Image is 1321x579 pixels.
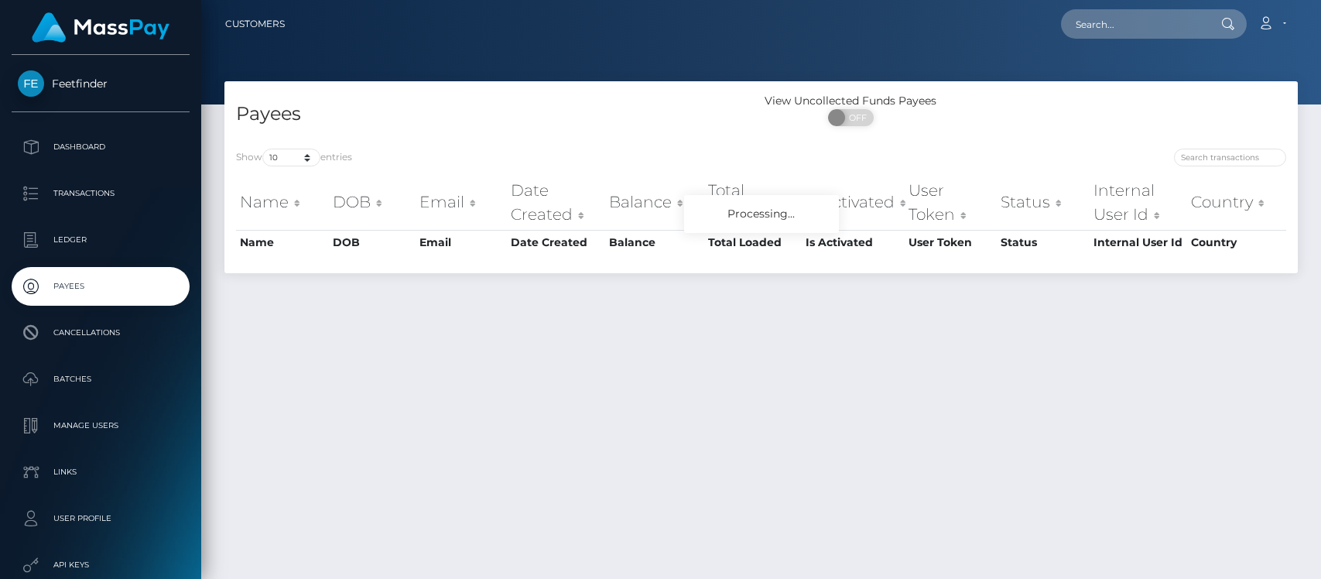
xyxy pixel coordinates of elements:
[416,175,506,230] th: Email
[12,499,190,538] a: User Profile
[905,230,996,255] th: User Token
[507,175,605,230] th: Date Created
[12,453,190,492] a: Links
[18,414,183,437] p: Manage Users
[12,313,190,352] a: Cancellations
[236,149,352,166] label: Show entries
[12,406,190,445] a: Manage Users
[704,175,802,230] th: Total Loaded
[605,175,704,230] th: Balance
[802,175,905,230] th: Is Activated
[236,175,329,230] th: Name
[18,553,183,577] p: API Keys
[12,77,190,91] span: Feetfinder
[18,228,183,252] p: Ledger
[1090,230,1188,255] th: Internal User Id
[18,182,183,205] p: Transactions
[225,8,285,40] a: Customers
[802,230,905,255] th: Is Activated
[997,230,1090,255] th: Status
[12,128,190,166] a: Dashboard
[12,221,190,259] a: Ledger
[18,461,183,484] p: Links
[416,230,506,255] th: Email
[997,175,1090,230] th: Status
[18,507,183,530] p: User Profile
[329,175,416,230] th: DOB
[1061,9,1206,39] input: Search...
[236,230,329,255] th: Name
[32,12,169,43] img: MassPay Logo
[12,360,190,399] a: Batches
[1187,230,1286,255] th: Country
[18,275,183,298] p: Payees
[605,230,704,255] th: Balance
[1174,149,1286,166] input: Search transactions
[704,230,802,255] th: Total Loaded
[1187,175,1286,230] th: Country
[1090,175,1188,230] th: Internal User Id
[684,195,839,233] div: Processing...
[18,321,183,344] p: Cancellations
[12,267,190,306] a: Payees
[12,174,190,213] a: Transactions
[18,70,44,97] img: Feetfinder
[761,93,940,109] div: View Uncollected Funds Payees
[236,101,750,128] h4: Payees
[905,175,996,230] th: User Token
[262,149,320,166] select: Showentries
[18,135,183,159] p: Dashboard
[18,368,183,391] p: Batches
[507,230,605,255] th: Date Created
[837,109,875,126] span: OFF
[329,230,416,255] th: DOB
